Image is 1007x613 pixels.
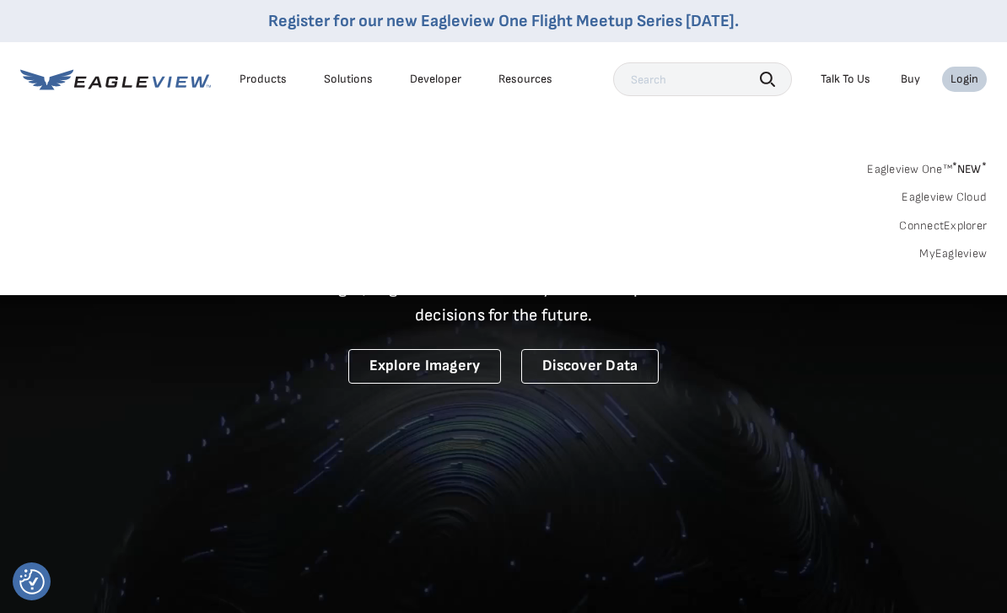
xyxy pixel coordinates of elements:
img: Revisit consent button [19,569,45,594]
div: Products [240,72,287,87]
input: Search [613,62,792,96]
div: Resources [498,72,552,87]
a: Explore Imagery [348,349,502,384]
a: Eagleview Cloud [902,190,987,205]
span: NEW [952,162,987,176]
a: ConnectExplorer [899,218,987,234]
a: MyEagleview [919,246,987,261]
div: Login [950,72,978,87]
a: Eagleview One™*NEW* [867,157,987,176]
div: Talk To Us [821,72,870,87]
div: Solutions [324,72,373,87]
a: Register for our new Eagleview One Flight Meetup Series [DATE]. [268,11,739,31]
a: Developer [410,72,461,87]
button: Consent Preferences [19,569,45,594]
a: Discover Data [521,349,659,384]
a: Buy [901,72,920,87]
